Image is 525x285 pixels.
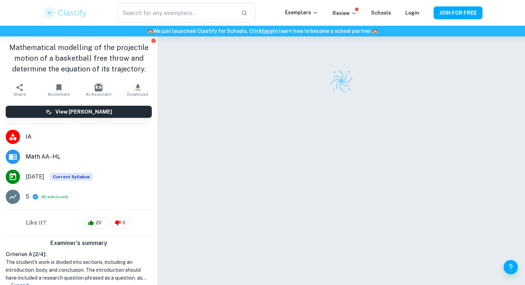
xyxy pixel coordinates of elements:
div: 20 [84,217,107,229]
h1: The student's work is divided into sections, including an introduction, body, and conclusion. The... [6,258,152,282]
span: [DATE] [26,172,44,181]
span: 0 [119,219,129,226]
div: 0 [111,217,131,229]
span: IA [26,132,152,141]
p: Exemplars [285,9,318,16]
h6: Criterion A [ 2 / 4 ]: [6,250,152,258]
button: Download [118,80,157,100]
p: 5 [26,192,29,201]
span: Share [14,92,26,97]
button: Help and Feedback [504,260,518,274]
a: Schools [371,10,391,16]
span: AI Assistant [86,92,111,97]
h6: Like it? [26,219,46,227]
button: View [PERSON_NAME] [6,106,152,118]
button: Breakdown [43,194,66,200]
h6: Examiner's summary [3,239,155,247]
span: ( ) [41,194,68,200]
button: Bookmark [39,80,79,100]
h1: Mathematical modelling of the projectile motion of a basketball free throw and determine the equa... [6,42,152,74]
button: JOIN FOR FREE [434,6,482,19]
span: 🏫 [372,28,378,34]
input: Search for any exemplars... [117,3,235,23]
span: 🏫 [147,28,153,34]
a: Login [405,10,419,16]
img: AI Assistant [95,84,102,91]
span: Math AA - HL [26,152,152,161]
span: 20 [92,219,105,226]
span: Current Syllabus [50,173,93,181]
img: Clastify logo [329,68,354,94]
img: Clastify logo [42,6,88,20]
p: Review [332,9,357,17]
div: This exemplar is based on the current syllabus. Feel free to refer to it for inspiration/ideas wh... [50,173,93,181]
span: Download [127,92,148,97]
button: Report issue [151,38,156,43]
span: Bookmark [48,92,70,97]
h6: We just launched Clastify for Schools. Click to learn how to become a school partner. [1,27,524,35]
h6: View [PERSON_NAME] [55,108,112,116]
button: AI Assistant [79,80,118,100]
a: here [262,28,273,34]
